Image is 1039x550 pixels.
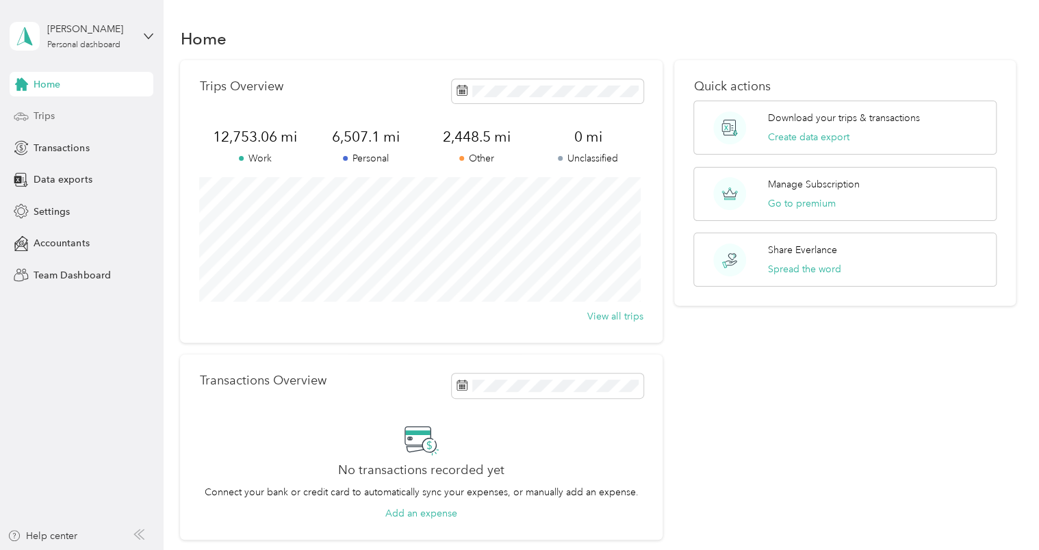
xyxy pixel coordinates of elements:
p: Personal [311,151,422,166]
span: 0 mi [533,127,643,146]
p: Work [199,151,310,166]
span: Home [34,77,60,92]
p: Quick actions [693,79,996,94]
button: Help center [8,529,77,543]
button: Add an expense [385,506,457,521]
div: Personal dashboard [47,41,120,49]
p: Manage Subscription [768,177,860,192]
p: Connect your bank or credit card to automatically sync your expenses, or manually add an expense. [205,485,639,499]
span: 6,507.1 mi [311,127,422,146]
span: 12,753.06 mi [199,127,310,146]
p: Share Everlance [768,243,837,257]
div: [PERSON_NAME] [47,22,133,36]
button: View all trips [587,309,643,324]
span: Trips [34,109,55,123]
iframe: Everlance-gr Chat Button Frame [962,473,1039,550]
p: Unclassified [533,151,643,166]
span: Data exports [34,172,92,187]
button: Spread the word [768,262,841,276]
h2: No transactions recorded yet [338,463,504,477]
button: Create data export [768,130,849,144]
h1: Home [180,31,226,46]
button: Go to premium [768,196,836,211]
span: Settings [34,205,70,219]
span: Team Dashboard [34,268,110,283]
span: 2,448.5 mi [422,127,533,146]
p: Download your trips & transactions [768,111,920,125]
span: Transactions [34,141,89,155]
p: Trips Overview [199,79,283,94]
p: Transactions Overview [199,374,326,388]
span: Accountants [34,236,89,250]
p: Other [422,151,533,166]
